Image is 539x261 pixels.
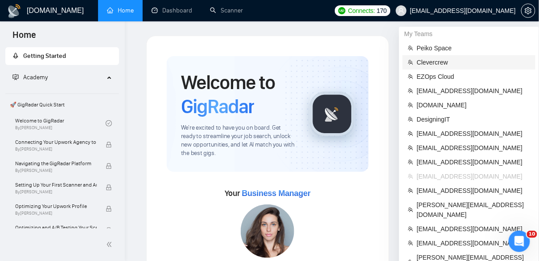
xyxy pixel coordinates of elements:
li: Getting Started [5,47,119,65]
span: team [408,74,413,79]
span: Academy [12,73,48,81]
span: lock [106,227,112,233]
span: team [408,159,413,165]
span: [EMAIL_ADDRESS][DOMAIN_NAME] [417,86,530,96]
img: logo [7,4,21,18]
a: dashboardDashboard [152,7,192,14]
span: [EMAIL_ADDRESS][DOMAIN_NAME] [417,157,530,167]
span: [EMAIL_ADDRESS][DOMAIN_NAME] [417,186,530,196]
a: searchScanner [210,7,243,14]
span: [DOMAIN_NAME] [417,100,530,110]
h1: Welcome to [181,70,296,118]
a: Welcome to GigRadarBy[PERSON_NAME] [15,114,106,133]
span: Connects: [348,6,375,16]
span: Optimizing and A/B Testing Your Scanner for Better Results [15,223,97,232]
span: lock [106,163,112,169]
span: team [408,117,413,122]
img: gigradar-logo.png [310,92,354,136]
span: [EMAIL_ADDRESS][DOMAIN_NAME] [417,143,530,153]
span: [EMAIL_ADDRESS][DOMAIN_NAME] [417,171,530,181]
span: 🚀 GigRadar Quick Start [6,96,118,114]
span: Setting Up Your First Scanner and Auto-Bidder [15,180,97,189]
span: EZOps Cloud [417,72,530,82]
span: Academy [23,73,48,81]
span: Navigating the GigRadar Platform [15,159,97,168]
span: 10 [527,231,537,238]
span: GigRadar [181,94,254,118]
span: team [408,207,413,212]
span: team [408,226,413,232]
span: check-circle [106,120,112,126]
span: team [408,88,413,94]
div: My Teams [399,27,539,41]
span: Getting Started [23,52,66,60]
span: [EMAIL_ADDRESS][DOMAIN_NAME] [417,238,530,248]
span: team [408,241,413,246]
a: setting [521,7,535,14]
span: By [PERSON_NAME] [15,168,97,173]
span: By [PERSON_NAME] [15,147,97,152]
button: setting [521,4,535,18]
span: lock [106,206,112,212]
img: 1706120581647-multi-203.jpg [241,204,294,258]
span: rocket [12,53,19,59]
span: Connecting Your Upwork Agency to GigRadar [15,138,97,147]
span: Business Manager [242,189,310,198]
span: team [408,45,413,51]
img: upwork-logo.png [338,7,346,14]
iframe: Intercom live chat [509,231,530,252]
span: Your [225,188,311,198]
span: Home [5,29,43,47]
span: [PERSON_NAME][EMAIL_ADDRESS][DOMAIN_NAME] [417,200,530,220]
span: By [PERSON_NAME] [15,189,97,195]
span: team [408,131,413,136]
span: team [408,145,413,151]
span: Optimizing Your Upwork Profile [15,202,97,211]
span: lock [106,184,112,191]
span: [EMAIL_ADDRESS][DOMAIN_NAME] [417,224,530,234]
span: team [408,174,413,179]
span: team [408,102,413,108]
span: double-left [106,240,115,249]
span: team [408,60,413,65]
span: We're excited to have you on board. Get ready to streamline your job search, unlock new opportuni... [181,124,296,158]
span: DesigningIT [417,114,530,124]
span: team [408,188,413,193]
span: Peiko Space [417,43,530,53]
span: fund-projection-screen [12,74,19,80]
span: lock [106,142,112,148]
span: user [398,8,404,14]
a: homeHome [107,7,134,14]
span: 170 [377,6,387,16]
span: By [PERSON_NAME] [15,211,97,216]
span: Clevercrew [417,57,530,67]
span: [EMAIL_ADDRESS][DOMAIN_NAME] [417,129,530,139]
